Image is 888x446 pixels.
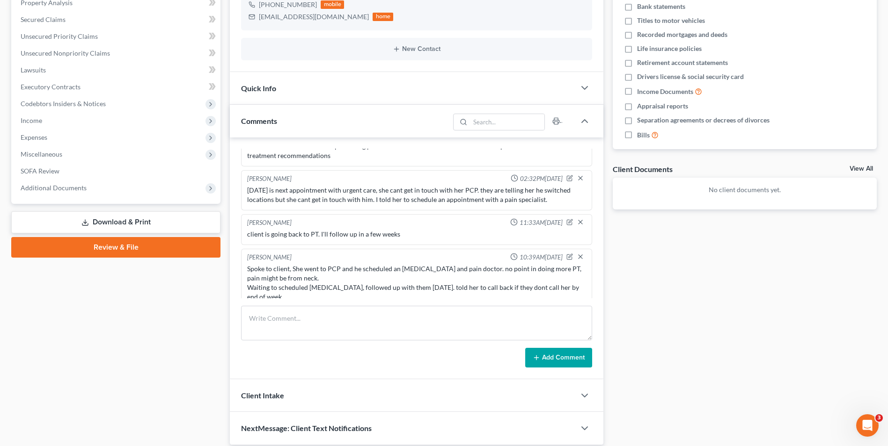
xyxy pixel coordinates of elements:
span: Life insurance policies [637,44,702,53]
div: client is going back to PT. I'll follow up in a few weeks [247,230,586,239]
span: Comments [241,116,277,125]
span: 10:39AM[DATE] [520,253,563,262]
span: Income [21,116,42,124]
span: Retirement account statements [637,58,728,67]
a: Review & File [11,237,220,258]
span: Recorded mortgages and deeds [637,30,727,39]
span: NextMessage: Client Text Notifications [241,424,372,432]
span: Unsecured Nonpriority Claims [21,49,110,57]
span: Lawsuits [21,66,46,74]
div: home [373,13,393,21]
a: SOFA Review [13,163,220,180]
div: [PERSON_NAME] [247,253,292,262]
button: Add Comment [525,348,592,367]
div: [DATE] is next appointment with urgent care, she cant get in touch with her PCP. they are telling... [247,186,586,204]
a: Secured Claims [13,11,220,28]
span: Additional Documents [21,184,87,192]
div: [EMAIL_ADDRESS][DOMAIN_NAME] [259,12,369,22]
a: Unsecured Nonpriority Claims [13,45,220,62]
input: Search... [470,114,544,130]
a: Executory Contracts [13,79,220,95]
span: Miscellaneous [21,150,62,158]
a: Lawsuits [13,62,220,79]
a: Download & Print [11,211,220,233]
div: Spoke to client, She went to PCP and he scheduled an [MEDICAL_DATA] and pain doctor. no point in ... [247,264,586,302]
span: 3 [875,414,883,422]
span: Unsecured Priority Claims [21,32,98,40]
div: Client Documents [613,164,673,174]
span: Codebtors Insiders & Notices [21,100,106,108]
span: Executory Contracts [21,83,81,91]
span: 02:32PM[DATE] [520,174,563,183]
span: Bank statements [637,2,685,11]
iframe: Intercom live chat [856,414,879,437]
span: Separation agreements or decrees of divorces [637,115,770,125]
div: [PERSON_NAME] [247,218,292,228]
button: New Contact [249,45,585,53]
a: View All [850,165,873,172]
span: SOFA Review [21,167,59,175]
div: client finished PT but is still experiencing pain and her arm is weak. I told her to follow up wi... [247,142,586,160]
span: Client Intake [241,391,284,400]
span: Secured Claims [21,15,66,23]
span: Appraisal reports [637,101,688,111]
span: Drivers license & social security card [637,72,744,81]
span: Expenses [21,133,47,141]
span: Titles to motor vehicles [637,16,705,25]
span: 11:33AM[DATE] [520,218,563,227]
div: mobile [321,0,344,9]
span: Quick Info [241,84,276,93]
a: Unsecured Priority Claims [13,28,220,45]
p: No client documents yet. [620,185,869,194]
span: Bills [637,130,650,140]
div: [PERSON_NAME] [247,174,292,184]
span: Income Documents [637,87,693,96]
